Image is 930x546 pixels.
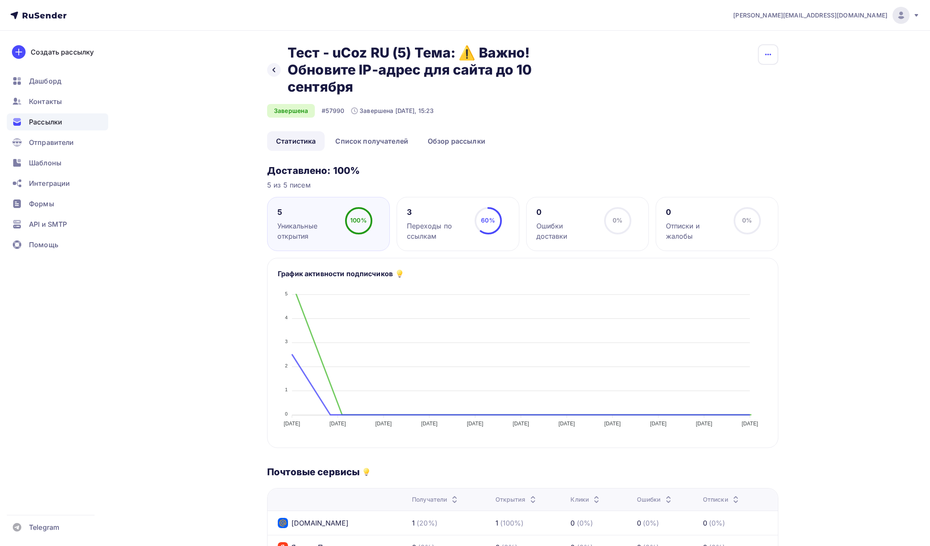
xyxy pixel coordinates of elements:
[322,107,344,115] div: #57990
[637,495,674,504] div: Ошибки
[650,421,667,427] tspan: [DATE]
[703,518,707,528] div: 0
[285,291,288,296] tspan: 5
[31,47,94,57] div: Создать рассылку
[29,219,67,229] span: API и SMTP
[495,518,498,528] div: 1
[29,76,61,86] span: Дашборд
[742,217,752,224] span: 0%
[412,495,460,504] div: Получатели
[709,518,726,528] div: (0%)
[7,113,108,130] a: Рассылки
[29,240,58,250] span: Помощь
[285,315,288,320] tspan: 4
[29,96,62,107] span: Контакты
[7,72,108,90] a: Дашборд
[407,207,467,217] div: 3
[696,421,712,427] tspan: [DATE]
[577,518,593,528] div: (0%)
[278,269,393,279] h5: График активности подписчиков
[7,134,108,151] a: Отправители
[421,421,438,427] tspan: [DATE]
[277,207,337,217] div: 5
[733,7,920,24] a: [PERSON_NAME][EMAIL_ADDRESS][DOMAIN_NAME]
[267,165,778,176] h3: Доставлено: 100%
[29,199,54,209] span: Формы
[284,421,300,427] tspan: [DATE]
[7,93,108,110] a: Контакты
[29,522,59,532] span: Telegram
[703,495,741,504] div: Отписки
[29,158,61,168] span: Шаблоны
[559,421,575,427] tspan: [DATE]
[412,518,415,528] div: 1
[285,363,288,368] tspan: 2
[467,421,484,427] tspan: [DATE]
[495,495,538,504] div: Открытия
[666,221,726,241] div: Отписки и жалобы
[500,518,524,528] div: (100%)
[419,131,494,151] a: Обзор рассылки
[351,107,434,115] div: Завершена [DATE], 15:23
[643,518,659,528] div: (0%)
[29,117,62,127] span: Рассылки
[7,154,108,171] a: Шаблоны
[417,518,438,528] div: (20%)
[536,207,596,217] div: 0
[733,11,887,20] span: [PERSON_NAME][EMAIL_ADDRESS][DOMAIN_NAME]
[570,495,602,504] div: Клики
[267,131,325,151] a: Статистика
[637,518,641,528] div: 0
[285,411,288,416] tspan: 0
[288,44,545,95] h2: Тест - uCoz RU (5) Тема: ⚠️ Важно! Обновите IP-адрес для сайта до 10 сентября
[570,518,575,528] div: 0
[513,421,529,427] tspan: [DATE]
[613,217,622,224] span: 0%
[604,421,621,427] tspan: [DATE]
[267,180,778,190] div: 5 из 5 писем
[29,178,70,188] span: Интеграции
[375,421,392,427] tspan: [DATE]
[278,518,348,528] div: [DOMAIN_NAME]
[350,217,367,224] span: 100%
[481,217,495,224] span: 60%
[666,207,726,217] div: 0
[7,195,108,212] a: Формы
[267,104,315,118] div: Завершена
[326,131,417,151] a: Список получателей
[742,421,758,427] tspan: [DATE]
[277,221,337,241] div: Уникальные открытия
[536,221,596,241] div: Ошибки доставки
[267,466,360,478] h3: Почтовые сервисы
[29,137,74,147] span: Отправители
[285,339,288,344] tspan: 3
[329,421,346,427] tspan: [DATE]
[407,221,467,241] div: Переходы по ссылкам
[285,387,288,392] tspan: 1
